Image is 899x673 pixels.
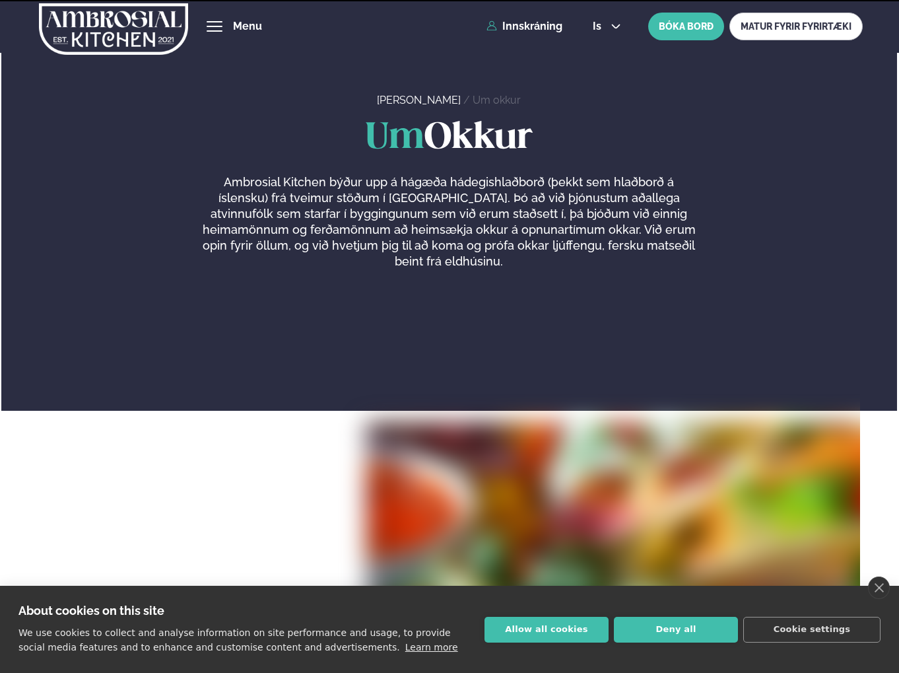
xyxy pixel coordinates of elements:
h1: Okkur [38,118,860,159]
strong: About cookies on this site [18,604,164,618]
a: Um okkur [473,94,521,106]
button: is [582,21,632,32]
a: Innskráning [486,20,562,32]
a: [PERSON_NAME] [377,94,461,106]
a: MATUR FYRIR FYRIRTÆKI [729,13,863,40]
button: BÓKA BORÐ [648,13,724,40]
span: Um [366,121,424,156]
button: hamburger [207,18,222,34]
button: Cookie settings [743,617,881,643]
span: is [593,21,605,32]
p: We use cookies to collect and analyse information on site performance and usage, to provide socia... [18,627,451,653]
a: Learn more [405,642,458,653]
button: Allow all cookies [484,617,609,643]
button: Deny all [614,617,738,643]
span: / [463,94,473,106]
p: Ambrosial Kitchen býður upp á hágæða hádegishlaðborð (þekkt sem hlaðborð á íslensku) frá tveimur ... [199,174,698,269]
a: close [868,577,890,599]
img: logo [39,2,188,56]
